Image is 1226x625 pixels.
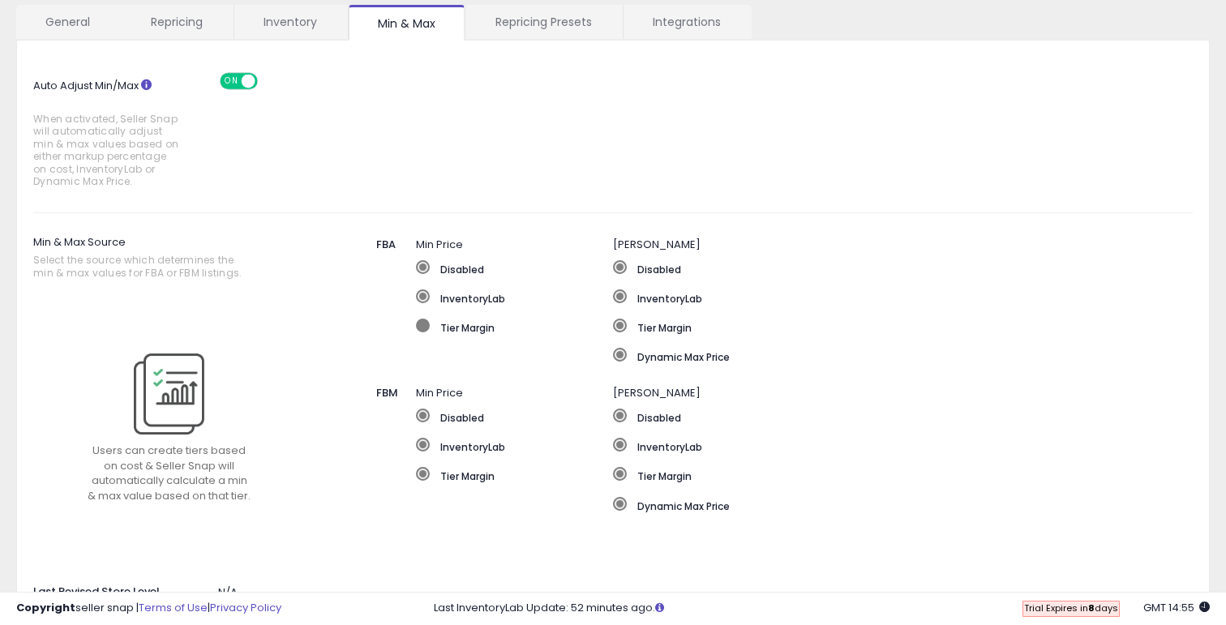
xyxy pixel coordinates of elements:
a: General [16,5,120,39]
label: Dynamic Max Price [613,348,1106,364]
span: OFF [255,74,281,88]
label: Disabled [613,409,1008,425]
a: Integrations [624,5,750,39]
div: seller snap | | [16,601,281,616]
a: Privacy Policy [210,600,281,615]
a: Min & Max [349,5,465,41]
label: Disabled [416,260,613,276]
i: Click here to read more about un-synced listings. [655,602,664,613]
strong: Copyright [16,600,75,615]
label: Min & Max Source [33,229,305,288]
label: Disabled [613,260,1106,276]
label: Tier Margin [613,467,1008,483]
label: InventoryLab [416,289,613,306]
span: FBA [376,237,396,252]
div: N/A [21,585,1205,601]
img: TierMarkup Logo [134,353,204,435]
span: FBM [376,385,398,400]
a: Terms of Use [139,600,208,615]
span: [PERSON_NAME] [613,237,701,252]
a: Inventory [234,5,346,39]
b: 8 [1088,601,1095,614]
span: Users can create tiers based on cost & Seller Snap will automatically calculate a min & max value... [88,443,251,503]
label: InventoryLab [613,438,1008,454]
label: Tier Margin [613,319,1106,335]
div: Last InventoryLab Update: 52 minutes ago. [434,601,1210,616]
label: Auto Adjust Min/Max [21,73,218,196]
span: Min Price [416,385,463,400]
label: Dynamic Max Price [613,497,1008,513]
span: 2025-08-13 14:55 GMT [1143,600,1210,615]
span: [PERSON_NAME] [613,385,701,400]
span: Trial Expires in days [1024,601,1118,614]
label: InventoryLab [416,438,613,454]
label: Disabled [416,409,613,425]
span: When activated, Seller Snap will automatically adjust min & max values based on either markup per... [33,113,180,188]
span: Min Price [416,237,463,252]
span: Select the source which determines the min & max values for FBA or FBM listings. [33,254,254,279]
span: ON [221,74,242,88]
label: Tier Margin [416,319,613,335]
a: Repricing Presets [466,5,621,39]
a: Repricing [122,5,232,39]
label: Last Revised Store Level Min/Max: [21,579,218,614]
label: InventoryLab [613,289,1106,306]
label: Tier Margin [416,467,613,483]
